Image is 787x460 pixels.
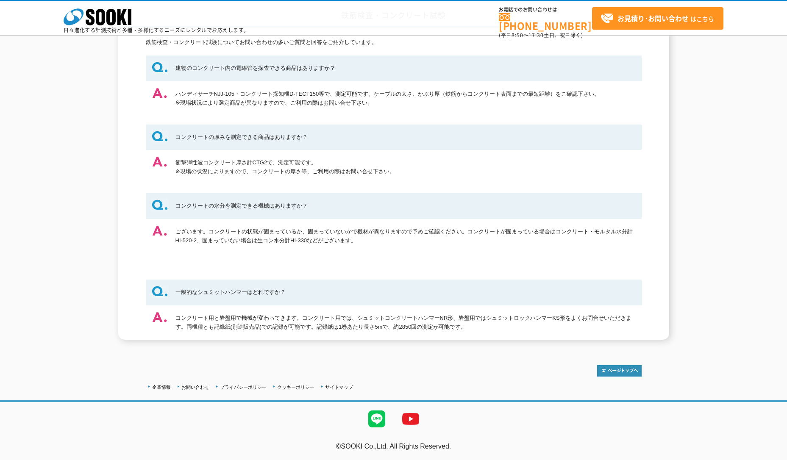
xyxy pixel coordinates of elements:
dd: 衝撃弾性波コンクリート厚さ計CTG2で、測定可能です。 ※現場の状況によりますので、コンクリートの厚さ等、ご利用の際はお問い合せ下さい。 [146,150,642,185]
span: お電話でのお問い合わせは [499,7,592,12]
img: LINE [360,402,394,436]
dd: コンクリート用と岩盤用で機械が変わってきます。コンクリート用では、シュミットコンクリートハンマーNR形、岩盤用ではシュミットロックハンマーKS形をよくお問合せいただきます。両機種とも記録紙(別途... [146,305,642,340]
img: トップページへ [597,365,642,377]
span: はこちら [601,12,714,25]
strong: お見積り･お問い合わせ [617,13,689,23]
a: お問い合わせ [181,385,209,390]
dd: ハンディサーチNJJ-105・コンクリート探知機D-TECT150等で、測定可能です。ケーブルの太さ、かぶり厚（鉄筋からコンクリート表面までの最短距離）をご確認下さい。 ※現場状況により選定商品... [146,81,642,116]
a: テストMail [754,452,787,459]
a: [PHONE_NUMBER] [499,13,592,30]
dt: コンクリートの厚みを測定できる商品はありますか？ [146,125,642,150]
img: YouTube [394,402,428,436]
p: 日々進化する計測技術と多種・多様化するニーズにレンタルでお応えします。 [64,28,249,33]
a: サイトマップ [325,385,353,390]
dt: コンクリートの水分を測定できる機械はありますか？ [146,193,642,219]
p: 鉄筋検査・コンクリート試験についてお問い合わせの多いご質問と回答をご紹介しています。 [146,38,642,47]
a: お見積り･お問い合わせはこちら [592,7,723,30]
a: プライバシーポリシー [220,385,267,390]
span: 8:50 [512,31,523,39]
span: (平日 ～ 土日、祝日除く) [499,31,583,39]
a: クッキーポリシー [277,385,314,390]
span: 17:30 [528,31,544,39]
dd: ございます。コンクリートの状態が固まっているか、固まっていないかで機材が異なりますので予めご確認ください。コンクリートが固まっている場合はコンクリート・モルタル水分計HI-520-2、固まってい... [146,219,642,271]
dt: 一般的なシュミットハンマーはどれですか？ [146,280,642,305]
dt: 建物のコンクリート内の電線管を探査できる商品はありますか？ [146,55,642,81]
a: 企業情報 [152,385,171,390]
